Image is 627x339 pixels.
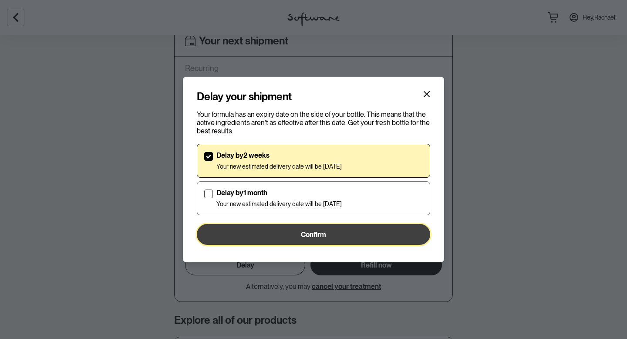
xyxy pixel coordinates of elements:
p: Delay by 1 month [216,189,342,197]
h4: Delay your shipment [197,91,292,103]
p: Your new estimated delivery date will be [DATE] [216,200,342,208]
p: Your formula has an expiry date on the side of your bottle. This means that the active ingredient... [197,110,430,136]
p: Delay by 2 weeks [216,151,342,159]
button: Confirm [197,224,430,245]
span: Confirm [301,231,326,239]
p: Your new estimated delivery date will be [DATE] [216,163,342,170]
button: Close [420,87,434,101]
